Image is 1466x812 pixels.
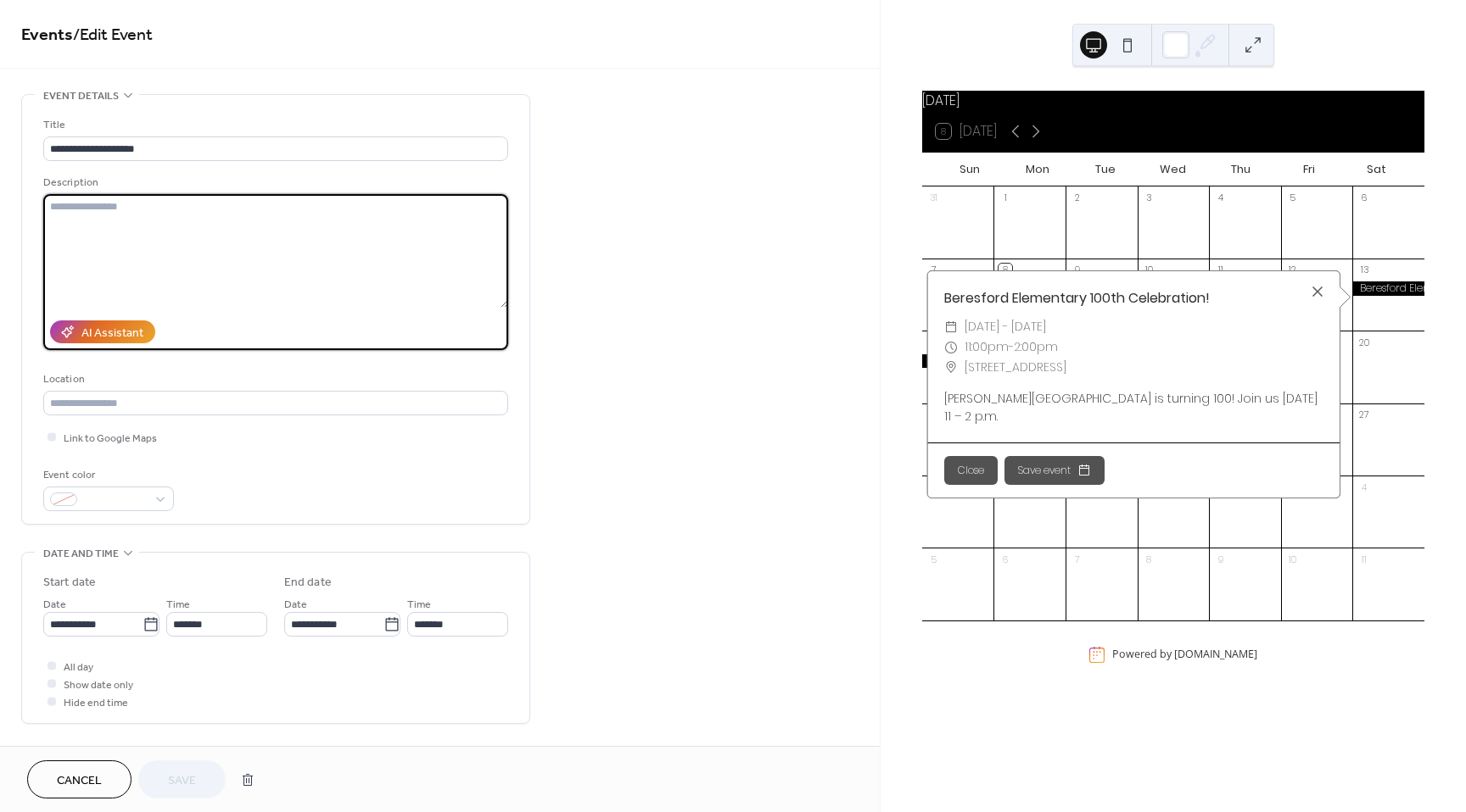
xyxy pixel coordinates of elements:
div: Location [43,370,505,388]
div: 10 [1143,264,1155,276]
div: 8 [999,264,1011,276]
div: Beresford Elementary 100th Celebration! [922,354,994,369]
div: 20 [1357,336,1370,348]
button: Close [944,456,998,485]
div: ​ [944,317,958,337]
span: Link to Google Maps [64,430,157,448]
span: All day [64,659,93,676]
div: 11 [1214,264,1227,276]
span: Hide end time [64,694,128,712]
span: Date and time [43,545,119,563]
a: Events [21,19,73,52]
span: Time [166,596,190,614]
div: AI Assistant [81,325,143,342]
div: 7 [927,264,940,276]
div: 2 [1071,192,1083,204]
div: Beresford Elementary 100th Celebration! [1352,281,1424,296]
span: Cancel [57,772,102,790]
div: 27 [1357,409,1370,421]
div: Beresford Elementary 100th Celebration! [927,288,1340,309]
span: Time [407,596,431,614]
div: 13 [1357,264,1370,276]
button: Cancel [27,760,131,798]
div: Start date [43,574,96,592]
div: 9 [1071,264,1083,276]
div: 4 [1214,192,1227,204]
div: 10 [1286,553,1299,565]
div: Mon [1004,153,1072,186]
span: [STREET_ADDRESS] [965,358,1066,378]
button: AI Assistant [50,320,155,343]
div: Wed [1139,153,1207,186]
a: [DOMAIN_NAME] [1174,648,1257,662]
div: 6 [999,553,1011,565]
div: 6 [1357,192,1370,204]
div: Tue [1072,153,1139,186]
div: 11 [1357,553,1370,565]
span: Event details [43,87,119,105]
div: 4 [1357,481,1370,493]
span: Show date only [64,676,133,694]
div: Sat [1343,153,1411,186]
div: 12 [1286,264,1299,276]
div: 31 [927,192,940,204]
span: Date [43,596,66,614]
span: 2:00pm [1014,337,1058,358]
div: 5 [1286,192,1299,204]
span: / Edit Event [73,19,153,52]
div: [DATE] [922,91,1424,111]
div: Thu [1207,153,1275,186]
div: ​ [944,358,958,378]
div: Event color [43,466,171,484]
span: [DATE] - [DATE] [965,317,1046,337]
div: [PERSON_NAME][GEOGRAPHIC_DATA] is turning 100! Join us [DATE] 11 – 2 p.m. [927,390,1340,425]
span: - [1009,337,1014,358]
button: Save event [1004,456,1105,485]
div: 5 [927,553,940,565]
span: Recurring event [43,744,133,762]
div: 8 [1143,553,1155,565]
span: 11:00pm [965,337,1009,358]
div: Powered by [1112,648,1257,662]
div: Fri [1275,153,1343,186]
div: 1 [999,192,1011,204]
div: 9 [1214,553,1227,565]
div: ​ [944,337,958,358]
div: Description [43,174,505,192]
div: Sun [936,153,1004,186]
div: 7 [1071,553,1083,565]
div: End date [284,574,332,592]
span: Date [284,596,307,614]
div: 3 [1143,192,1155,204]
div: Title [43,116,505,134]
